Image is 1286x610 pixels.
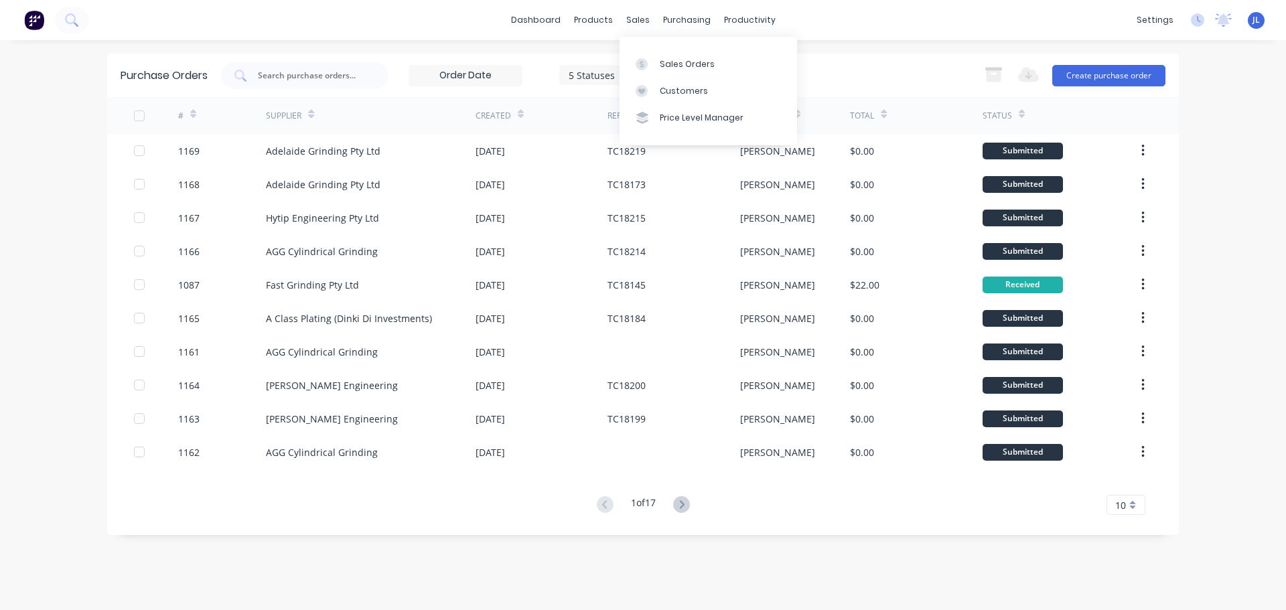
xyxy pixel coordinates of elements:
div: Reference [608,110,651,122]
div: purchasing [656,10,717,30]
div: $0.00 [850,211,874,225]
div: Hytip Engineering Pty Ltd [266,211,379,225]
div: $0.00 [850,412,874,426]
div: Fast Grinding Pty Ltd [266,278,359,292]
div: $0.00 [850,345,874,359]
div: Submitted [983,143,1063,159]
div: productivity [717,10,782,30]
div: Submitted [983,310,1063,327]
div: [PERSON_NAME] Engineering [266,378,398,392]
div: AGG Cylindrical Grinding [266,445,378,459]
div: 1087 [178,278,200,292]
a: Price Level Manager [620,104,797,131]
div: AGG Cylindrical Grinding [266,244,378,258]
div: Submitted [983,344,1063,360]
div: $0.00 [850,244,874,258]
div: 5 Statuses [569,68,664,82]
input: Order Date [409,66,522,86]
div: 1162 [178,445,200,459]
div: TC18184 [608,311,646,325]
div: Submitted [983,410,1063,427]
div: Purchase Orders [121,68,208,84]
div: Received [983,277,1063,293]
div: settings [1130,10,1180,30]
div: # [178,110,184,122]
div: TC18200 [608,378,646,392]
a: dashboard [504,10,567,30]
span: 10 [1115,498,1126,512]
div: [PERSON_NAME] [740,211,815,225]
div: [DATE] [476,278,505,292]
div: TC18199 [608,412,646,426]
div: TC18173 [608,177,646,192]
div: sales [620,10,656,30]
div: Submitted [983,176,1063,193]
div: Supplier [266,110,301,122]
div: $0.00 [850,311,874,325]
div: [DATE] [476,445,505,459]
div: $0.00 [850,177,874,192]
div: 1164 [178,378,200,392]
div: TC18145 [608,278,646,292]
div: 1161 [178,345,200,359]
div: Adelaide Grinding Pty Ltd [266,144,380,158]
div: 1169 [178,144,200,158]
div: [DATE] [476,244,505,258]
div: [PERSON_NAME] [740,244,815,258]
div: products [567,10,620,30]
a: Customers [620,78,797,104]
div: $0.00 [850,144,874,158]
div: [PERSON_NAME] [740,378,815,392]
div: $0.00 [850,445,874,459]
div: Created [476,110,511,122]
div: Submitted [983,243,1063,260]
div: Total [850,110,874,122]
div: Customers [660,85,708,97]
div: 1167 [178,211,200,225]
button: Create purchase order [1052,65,1165,86]
div: 1165 [178,311,200,325]
div: $22.00 [850,278,879,292]
div: [PERSON_NAME] [740,177,815,192]
div: TC18219 [608,144,646,158]
div: [PERSON_NAME] Engineering [266,412,398,426]
div: AGG Cylindrical Grinding [266,345,378,359]
div: Adelaide Grinding Pty Ltd [266,177,380,192]
div: Status [983,110,1012,122]
div: Submitted [983,210,1063,226]
div: 1163 [178,412,200,426]
div: [PERSON_NAME] [740,412,815,426]
div: Submitted [983,444,1063,461]
div: TC18215 [608,211,646,225]
div: Price Level Manager [660,112,743,124]
div: Submitted [983,377,1063,394]
div: [PERSON_NAME] [740,445,815,459]
div: [DATE] [476,412,505,426]
div: [PERSON_NAME] [740,144,815,158]
div: Sales Orders [660,58,715,70]
div: [PERSON_NAME] [740,311,815,325]
div: [PERSON_NAME] [740,345,815,359]
div: TC18214 [608,244,646,258]
div: [DATE] [476,345,505,359]
div: [DATE] [476,144,505,158]
div: [DATE] [476,378,505,392]
div: [DATE] [476,311,505,325]
div: [PERSON_NAME] [740,278,815,292]
img: Factory [24,10,44,30]
a: Sales Orders [620,50,797,77]
span: JL [1253,14,1260,26]
div: [DATE] [476,211,505,225]
div: $0.00 [850,378,874,392]
div: A Class Plating (Dinki Di Investments) [266,311,432,325]
input: Search purchase orders... [257,69,368,82]
div: 1 of 17 [631,495,656,515]
div: 1168 [178,177,200,192]
div: [DATE] [476,177,505,192]
div: 1166 [178,244,200,258]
